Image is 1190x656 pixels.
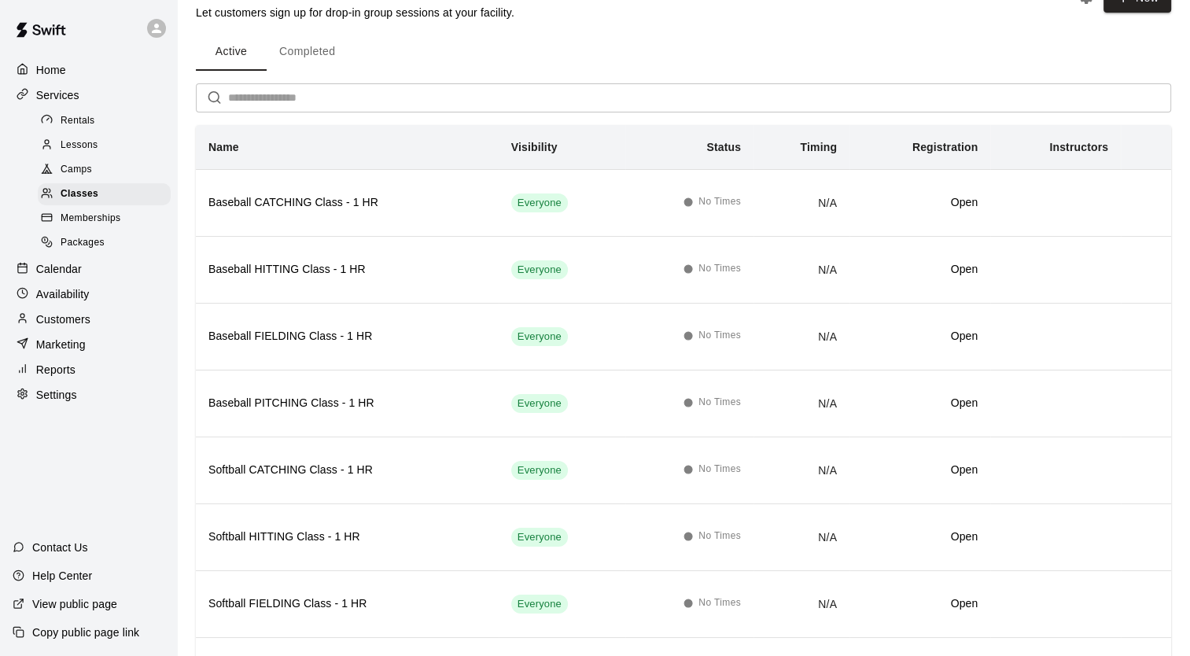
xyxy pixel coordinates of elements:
a: Memberships [38,207,177,231]
h6: Baseball FIELDING Class - 1 HR [208,328,486,345]
h6: Softball FIELDING Class - 1 HR [208,595,486,613]
p: Calendar [36,261,82,277]
div: This service is visible to all of your customers [511,528,568,547]
p: Copy public page link [32,625,139,640]
h6: Baseball PITCHING Class - 1 HR [208,395,486,412]
div: Rentals [38,110,171,132]
span: Everyone [511,530,568,545]
a: Customers [13,308,164,331]
b: Timing [800,141,837,153]
div: This service is visible to all of your customers [511,260,568,279]
div: This service is visible to all of your customers [511,461,568,480]
span: Everyone [511,396,568,411]
a: Lessons [38,133,177,157]
span: Everyone [511,263,568,278]
span: Lessons [61,138,98,153]
span: Camps [61,162,92,178]
b: Name [208,141,239,153]
span: Memberships [61,211,120,227]
a: Availability [13,282,164,306]
p: Reports [36,362,76,378]
h6: Open [862,395,978,412]
div: This service is visible to all of your customers [511,394,568,413]
span: Classes [61,186,98,202]
a: Services [13,83,164,107]
button: Active [196,33,267,71]
span: Everyone [511,597,568,612]
h6: Baseball HITTING Class - 1 HR [208,261,486,278]
h6: Open [862,194,978,212]
p: Settings [36,387,77,403]
h6: Open [862,261,978,278]
span: Everyone [511,330,568,345]
td: N/A [753,570,849,637]
td: N/A [753,370,849,437]
span: No Times [698,395,741,411]
div: Classes [38,183,171,205]
p: Help Center [32,568,92,584]
div: Memberships [38,208,171,230]
b: Visibility [511,141,558,153]
h6: Open [862,595,978,613]
div: Camps [38,159,171,181]
b: Registration [912,141,978,153]
p: Services [36,87,79,103]
td: N/A [753,236,849,303]
td: N/A [753,303,849,370]
span: Packages [61,235,105,251]
td: N/A [753,503,849,570]
a: Marketing [13,333,164,356]
b: Instructors [1049,141,1108,153]
div: This service is visible to all of your customers [511,327,568,346]
a: Settings [13,383,164,407]
p: Let customers sign up for drop-in group sessions at your facility. [196,5,514,20]
span: Everyone [511,196,568,211]
span: No Times [698,529,741,544]
span: Everyone [511,463,568,478]
span: No Times [698,194,741,210]
b: Status [706,141,741,153]
h6: Softball HITTING Class - 1 HR [208,529,486,546]
h6: Open [862,462,978,479]
button: Completed [267,33,348,71]
div: This service is visible to all of your customers [511,193,568,212]
div: Packages [38,232,171,254]
p: Home [36,62,66,78]
span: No Times [698,462,741,477]
h6: Open [862,328,978,345]
h6: Open [862,529,978,546]
h6: Softball CATCHING Class - 1 HR [208,462,486,479]
a: Calendar [13,257,164,281]
span: Rentals [61,113,95,129]
span: No Times [698,328,741,344]
span: No Times [698,595,741,611]
div: Lessons [38,135,171,157]
p: Availability [36,286,90,302]
a: Classes [38,182,177,207]
td: N/A [753,169,849,236]
a: Reports [13,358,164,381]
a: Home [13,58,164,82]
p: View public page [32,596,117,612]
p: Customers [36,311,90,327]
p: Marketing [36,337,86,352]
h6: Baseball CATCHING Class - 1 HR [208,194,486,212]
a: Packages [38,231,177,256]
p: Contact Us [32,540,88,555]
a: Camps [38,158,177,182]
td: N/A [753,437,849,503]
span: No Times [698,261,741,277]
a: Rentals [38,109,177,133]
div: This service is visible to all of your customers [511,595,568,614]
